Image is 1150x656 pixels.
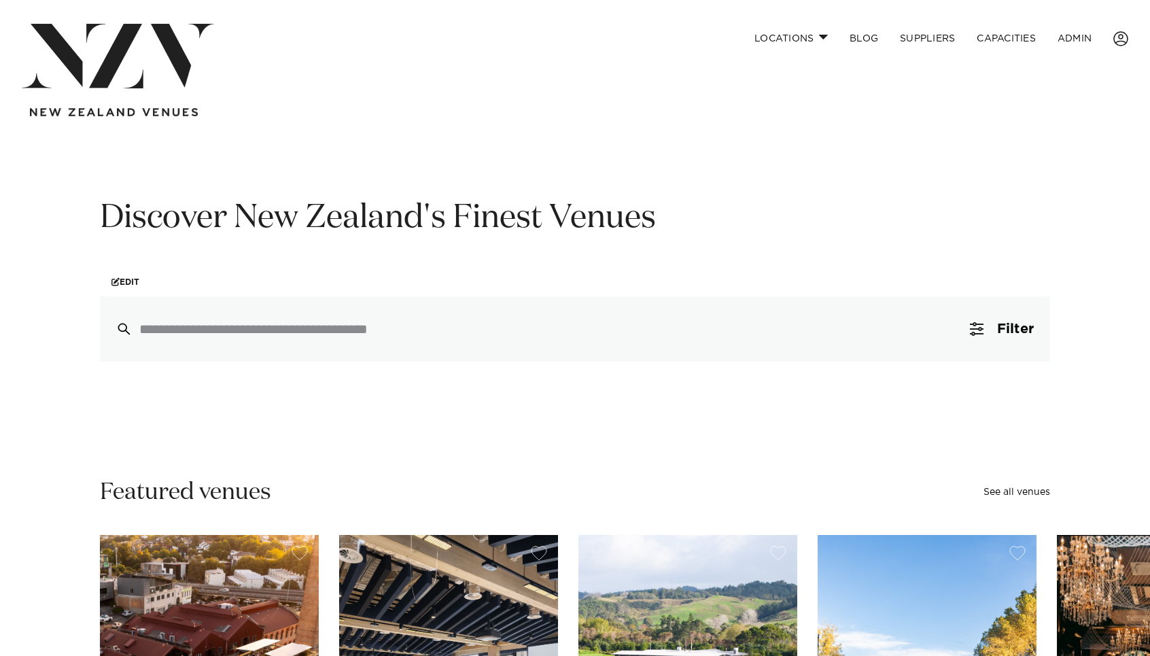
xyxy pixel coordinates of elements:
[889,24,966,53] a: SUPPLIERS
[30,108,198,117] img: new-zealand-venues-text.png
[100,197,1050,240] h1: Discover New Zealand's Finest Venues
[1047,24,1102,53] a: ADMIN
[983,487,1050,497] a: See all venues
[997,322,1034,336] span: Filter
[100,477,271,508] h2: Featured venues
[22,24,214,88] img: nzv-logo.png
[744,24,839,53] a: Locations
[839,24,889,53] a: BLOG
[966,24,1047,53] a: Capacities
[954,296,1050,362] button: Filter
[100,267,151,296] a: Edit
